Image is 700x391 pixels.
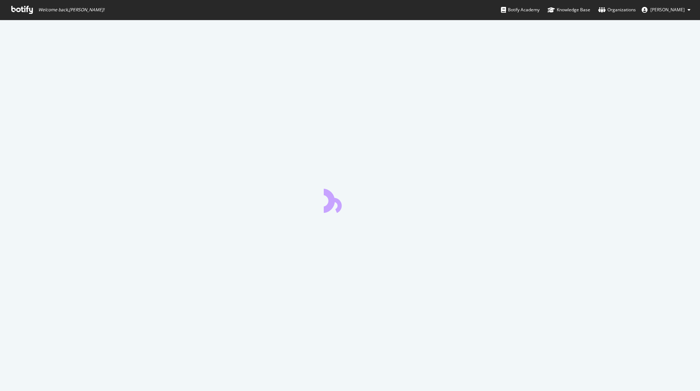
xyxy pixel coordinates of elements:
[650,7,685,13] span: joanna duchesne
[324,187,376,213] div: animation
[636,4,696,16] button: [PERSON_NAME]
[598,6,636,13] div: Organizations
[501,6,540,13] div: Botify Academy
[548,6,590,13] div: Knowledge Base
[38,7,104,13] span: Welcome back, [PERSON_NAME] !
